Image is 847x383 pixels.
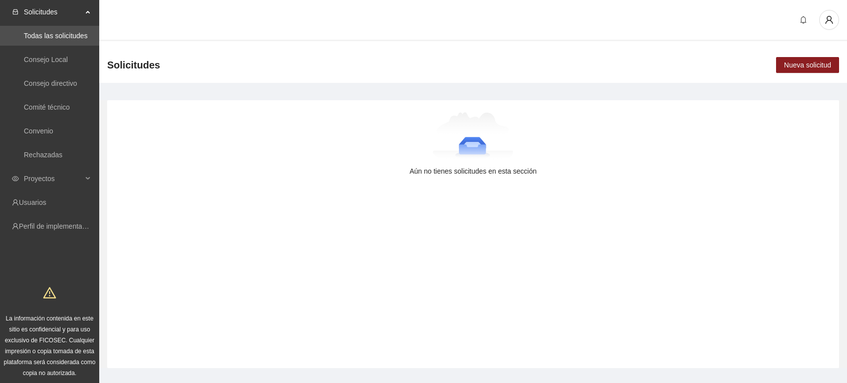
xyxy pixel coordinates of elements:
[776,57,839,73] button: Nueva solicitud
[123,166,823,177] div: Aún no tienes solicitudes en esta sección
[24,169,82,189] span: Proyectos
[796,16,811,24] span: bell
[24,151,63,159] a: Rechazadas
[24,2,82,22] span: Solicitudes
[19,198,46,206] a: Usuarios
[24,79,77,87] a: Consejo directivo
[433,112,514,162] img: Aún no tienes solicitudes en esta sección
[43,286,56,299] span: warning
[4,315,96,377] span: La información contenida en este sitio es confidencial y para uso exclusivo de FICOSEC. Cualquier...
[12,8,19,15] span: inbox
[784,60,831,70] span: Nueva solicitud
[24,127,53,135] a: Convenio
[24,32,87,40] a: Todas las solicitudes
[820,15,839,24] span: user
[24,56,68,64] a: Consejo Local
[819,10,839,30] button: user
[12,175,19,182] span: eye
[795,12,811,28] button: bell
[19,222,96,230] a: Perfil de implementadora
[107,57,160,73] span: Solicitudes
[24,103,70,111] a: Comité técnico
